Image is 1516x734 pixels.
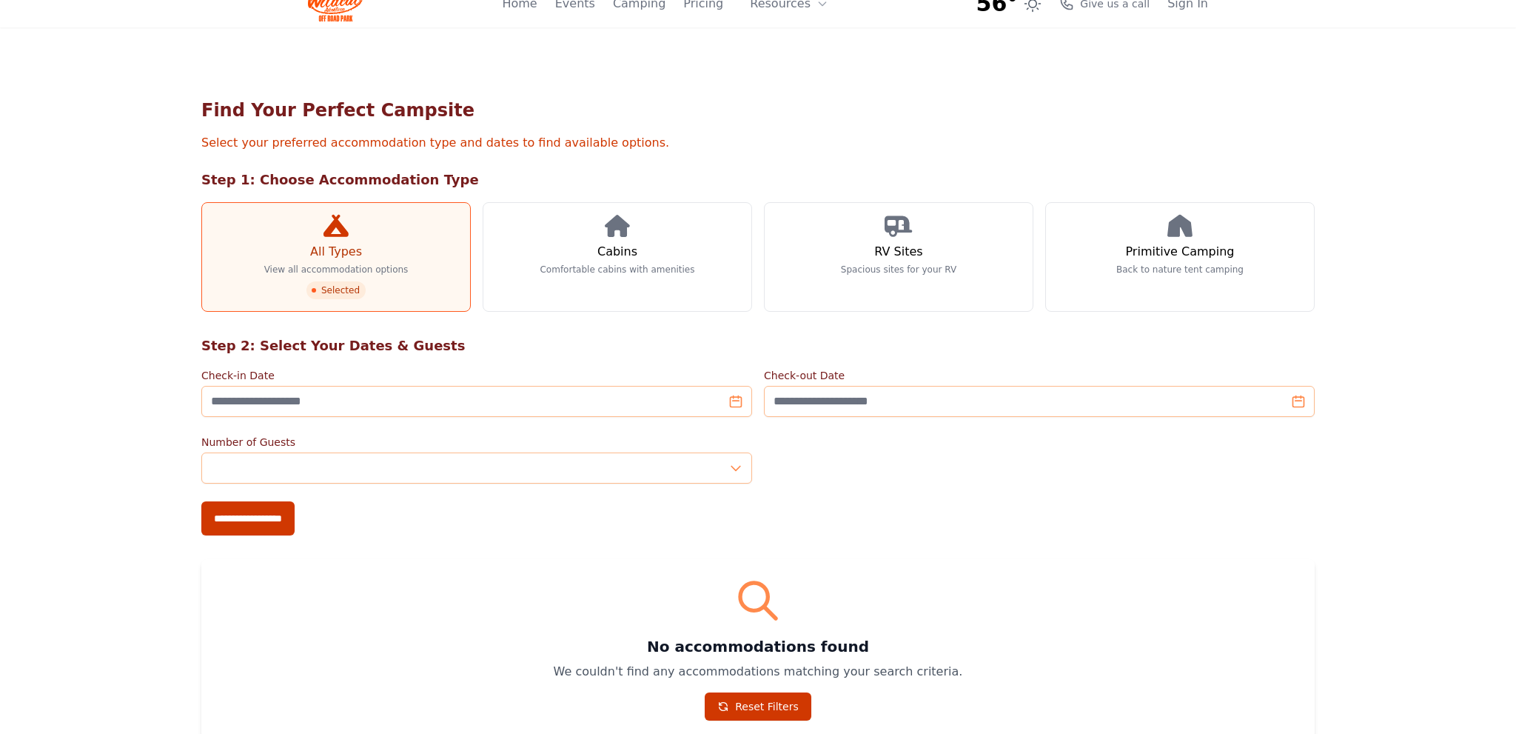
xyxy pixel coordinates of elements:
p: We couldn't find any accommodations matching your search criteria. [219,663,1297,681]
label: Check-in Date [201,368,752,383]
p: Back to nature tent camping [1116,264,1244,276]
a: RV Sites Spacious sites for your RV [764,202,1033,312]
h3: RV Sites [874,243,922,261]
h2: Step 2: Select Your Dates & Guests [201,336,1315,356]
a: Primitive Camping Back to nature tent camping [1045,202,1315,312]
label: Number of Guests [201,435,752,450]
h3: All Types [310,243,362,261]
p: Select your preferred accommodation type and dates to find available options. [201,134,1315,152]
a: Cabins Comfortable cabins with amenities [483,202,752,312]
h1: Find Your Perfect Campsite [201,99,1315,122]
span: Selected [306,281,366,299]
p: View all accommodation options [264,264,409,276]
p: Spacious sites for your RV [841,264,956,276]
h3: No accommodations found [219,636,1297,657]
h3: Primitive Camping [1126,243,1235,261]
a: Reset Filters [705,693,811,721]
p: Comfortable cabins with amenities [540,264,694,276]
h3: Cabins [597,243,637,261]
label: Check-out Date [764,368,1315,383]
a: All Types View all accommodation options Selected [201,202,471,312]
h2: Step 1: Choose Accommodation Type [201,170,1315,190]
